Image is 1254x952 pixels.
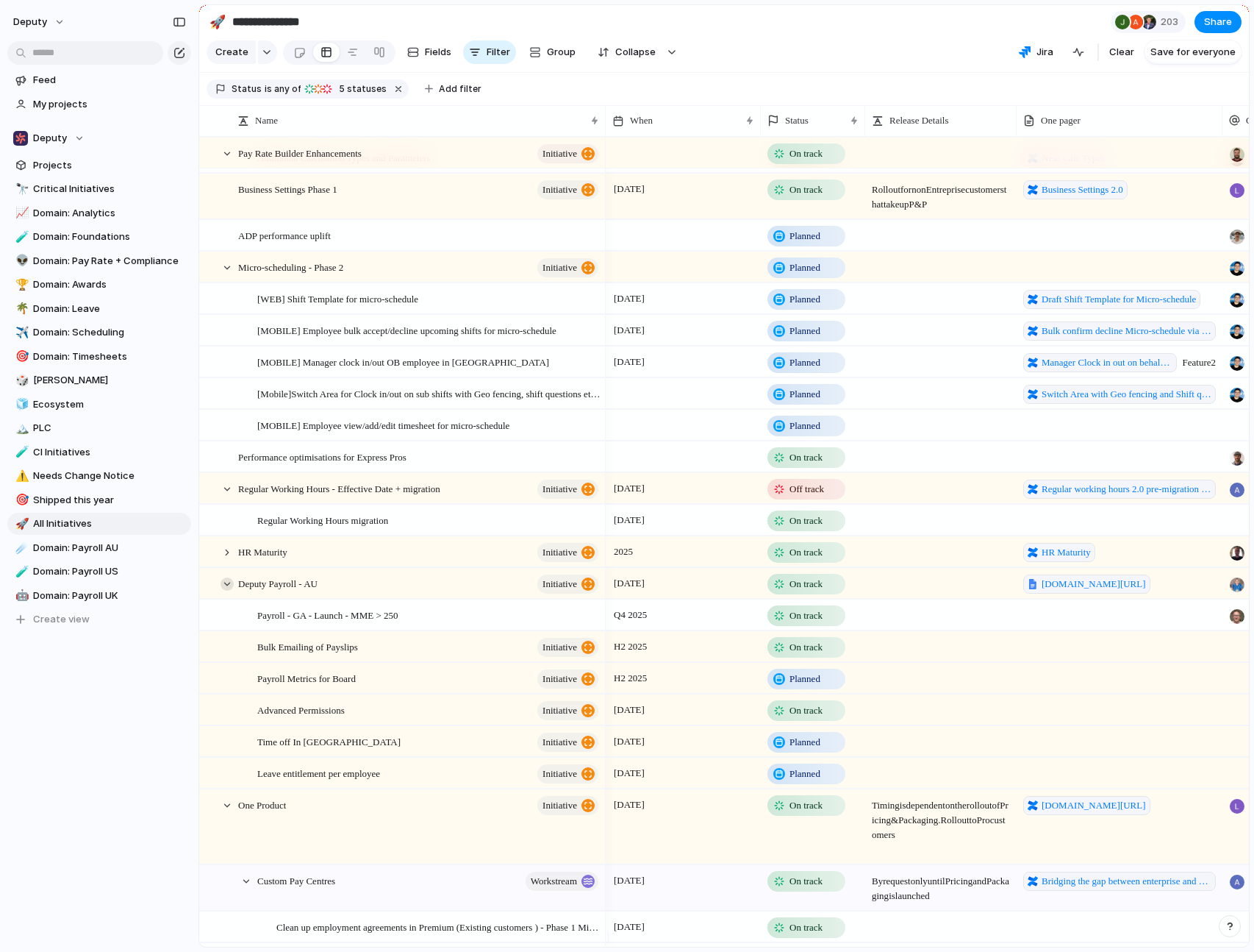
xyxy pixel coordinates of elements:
[537,669,598,689] button: initiative
[215,45,248,60] span: Create
[255,113,278,128] span: Name
[15,181,26,198] div: 🔭
[13,277,28,292] button: 🏆
[1042,324,1211,338] span: Bulk confirm decline Micro-schedule via Mobile
[13,373,28,388] button: 🎲
[13,469,28,483] button: ⚠️
[1144,40,1242,64] button: Save for everyone
[537,543,598,562] button: initiative
[238,227,331,244] span: ADP performance uplift
[789,419,820,433] span: Planned
[15,396,26,413] div: 🧊
[334,82,387,96] span: statuses
[265,82,272,96] span: is
[1042,292,1196,307] span: Draft Shift Template for Micro-schedule
[610,322,648,339] span: [DATE]
[7,69,191,91] a: Feed
[302,81,390,97] button: 5 statuses
[401,40,457,64] button: Fields
[7,250,191,272] div: 👽Domain: Pay Rate + Compliance
[15,491,26,508] div: 🎯
[13,445,28,460] button: 🧪
[1103,40,1140,64] button: Clear
[7,585,191,607] div: 🤖Domain: Payroll UK
[1042,355,1172,370] span: Manager Clock in out on behalf of Employee for Micro-Schedule
[7,465,191,487] div: ⚠️Needs Change Notice
[15,252,26,269] div: 👽
[1042,482,1211,497] span: Regular working hours 2.0 pre-migration improvements
[789,450,823,465] span: On track
[522,40,583,64] button: Group
[416,79,490,99] button: Add filter
[13,541,28,555] button: ☄️
[789,672,820,686] span: Planned
[463,40,516,64] button: Filter
[232,82,262,96] span: Status
[1109,45,1134,60] span: Clear
[789,514,823,528] span: On track
[542,700,577,721] span: initiative
[238,180,337,197] span: Business Settings Phase 1
[33,131,67,146] span: Deputy
[610,638,651,656] span: H2 2025
[610,575,648,592] span: [DATE]
[789,577,823,592] span: On track
[33,612,90,627] span: Create view
[33,373,186,388] span: [PERSON_NAME]
[33,158,186,173] span: Projects
[7,322,191,344] a: ✈️Domain: Scheduling
[15,539,26,556] div: ☄️
[610,872,648,889] span: [DATE]
[206,10,229,34] button: 🚀
[15,564,26,580] div: 🧪
[7,178,191,200] div: 🔭Critical Initiatives
[542,764,577,784] span: initiative
[1023,385,1216,404] a: Switch Area with Geo fencing and Shift questions for Micro-scheduling clock in out?force_transiti...
[238,480,440,497] span: Regular Working Hours - Effective Date + migration
[789,260,820,275] span: Planned
[7,441,191,463] a: 🧪CI Initiatives
[15,348,26,365] div: 🎯
[257,764,380,781] span: Leave entitlement per employee
[7,489,191,511] a: 🎯Shipped this year
[542,637,577,658] span: initiative
[1023,322,1216,341] a: Bulk confirm decline Micro-schedule via Mobile
[1150,45,1236,60] span: Save for everyone
[13,564,28,579] button: 🧪
[33,206,186,221] span: Domain: Analytics
[7,226,191,248] a: 🧪Domain: Foundations
[7,561,191,583] div: 🧪Domain: Payroll US
[257,511,388,528] span: Regular Working Hours migration
[33,516,186,531] span: All Initiatives
[610,606,651,624] span: Q4 2025
[610,669,651,687] span: H2 2025
[13,206,28,221] button: 📈
[15,300,26,317] div: 🌴
[15,372,26,389] div: 🎲
[7,202,191,224] a: 📈Domain: Analytics
[789,292,820,307] span: Planned
[537,733,598,752] button: initiative
[33,589,186,603] span: Domain: Payroll UK
[334,83,347,94] span: 5
[542,180,577,200] span: initiative
[789,703,823,718] span: On track
[15,229,26,246] div: 🧪
[33,445,186,460] span: CI Initiatives
[1036,45,1053,60] span: Jira
[257,701,345,718] span: Advanced Permissions
[13,325,28,340] button: ✈️
[610,543,637,561] span: 2025
[789,874,823,889] span: On track
[7,417,191,439] a: 🏔️PLC
[610,764,648,782] span: [DATE]
[13,493,28,508] button: 🎯
[1023,480,1216,499] a: Regular working hours 2.0 pre-migration improvements
[789,735,820,750] span: Planned
[33,230,186,244] span: Domain: Foundations
[610,480,648,497] span: [DATE]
